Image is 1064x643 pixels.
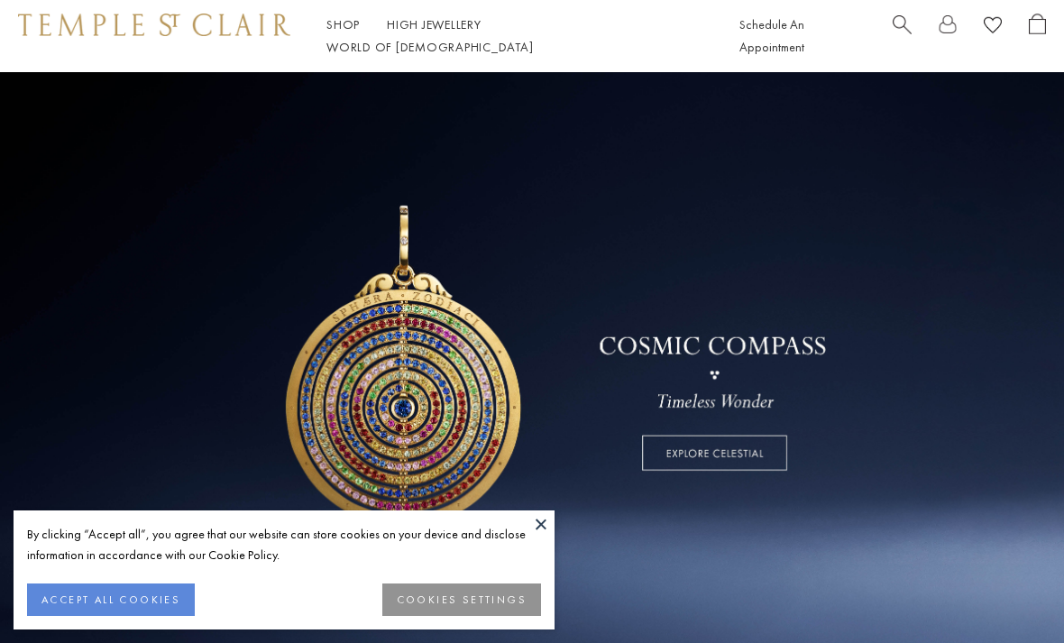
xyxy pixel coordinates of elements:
[893,14,912,59] a: Search
[387,16,482,32] a: High JewelleryHigh Jewellery
[27,583,195,616] button: ACCEPT ALL COOKIES
[984,14,1002,41] a: View Wishlist
[739,16,804,55] a: Schedule An Appointment
[326,39,533,55] a: World of [DEMOGRAPHIC_DATA]World of [DEMOGRAPHIC_DATA]
[27,524,541,565] div: By clicking “Accept all”, you agree that our website can store cookies on your device and disclos...
[1029,14,1046,59] a: Open Shopping Bag
[326,16,360,32] a: ShopShop
[326,14,699,59] nav: Main navigation
[18,14,290,35] img: Temple St. Clair
[382,583,541,616] button: COOKIES SETTINGS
